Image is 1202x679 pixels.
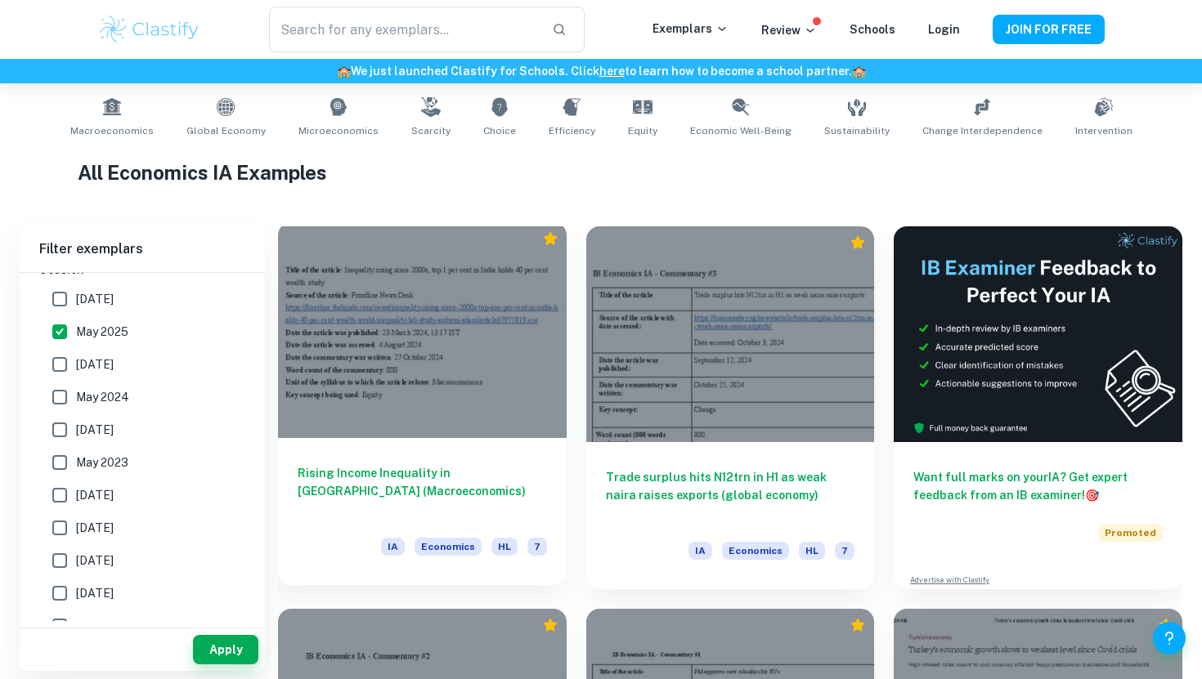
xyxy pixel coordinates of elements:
input: Search for any exemplars... [269,7,539,52]
div: Premium [542,230,558,247]
span: Intervention [1075,123,1132,138]
span: Macroeconomics [70,123,154,138]
a: Advertise with Clastify [910,574,989,586]
span: Efficiency [549,123,595,138]
span: Equity [628,123,657,138]
a: Rising Income Inequality in [GEOGRAPHIC_DATA] (Macroeconomics)IAEconomicsHL7 [278,226,567,589]
a: here [599,65,625,78]
button: Apply [193,635,258,664]
span: 🏫 [852,65,866,78]
span: [DATE] [76,552,114,570]
div: Premium [1158,617,1174,633]
span: Promoted [1098,524,1163,542]
div: Premium [542,617,558,633]
span: [DATE] [76,290,114,308]
span: Global Economy [186,123,266,138]
span: [DATE] [76,519,114,537]
span: [DATE] [76,584,114,602]
span: Choice [483,123,516,138]
span: Sustainability [824,123,890,138]
img: Clastify logo [97,13,201,46]
span: May 2025 [76,323,128,341]
span: [DATE] [76,355,114,373]
span: 7 [835,542,854,560]
img: Thumbnail [894,226,1182,442]
span: Economics [415,538,482,556]
p: Review [761,21,817,39]
span: Economic Well-Being [690,123,792,138]
span: [DATE] [76,421,114,439]
h6: Want full marks on your IA ? Get expert feedback from an IB examiner! [913,468,1163,504]
span: Economics [722,542,789,560]
h1: All Economics IA Examples [78,158,1124,187]
button: JOIN FOR FREE [993,15,1105,44]
span: [DATE] [76,486,114,504]
h6: We just launched Clastify for Schools. Click to learn how to become a school partner. [3,62,1199,80]
span: 7 [527,538,547,556]
div: Premium [850,617,866,633]
span: May 2024 [76,388,129,406]
div: Premium [850,235,866,251]
span: Change Interdependence [922,123,1043,138]
span: Scarcity [411,123,451,138]
span: HL [491,538,518,556]
h6: Trade surplus hits N12trn in H1 as weak naira raises exports (global economy) [606,468,855,522]
h6: Filter exemplars [20,226,265,272]
span: IA [381,538,405,556]
a: Schools [850,23,895,36]
span: 🏫 [337,65,351,78]
span: May 2023 [76,453,128,471]
p: Exemplars [653,20,729,38]
span: IA [688,542,712,560]
a: Login [928,23,960,36]
span: 🎯 [1085,489,1099,502]
a: Want full marks on yourIA? Get expert feedback from an IB examiner!PromotedAdvertise with Clastify [894,226,1182,589]
span: HL [799,542,825,560]
a: Trade surplus hits N12trn in H1 as weak naira raises exports (global economy)IAEconomicsHL7 [586,226,875,589]
span: Microeconomics [298,123,379,138]
button: Help and Feedback [1153,622,1186,654]
span: Other [76,617,106,635]
h6: Rising Income Inequality in [GEOGRAPHIC_DATA] (Macroeconomics) [298,464,547,518]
